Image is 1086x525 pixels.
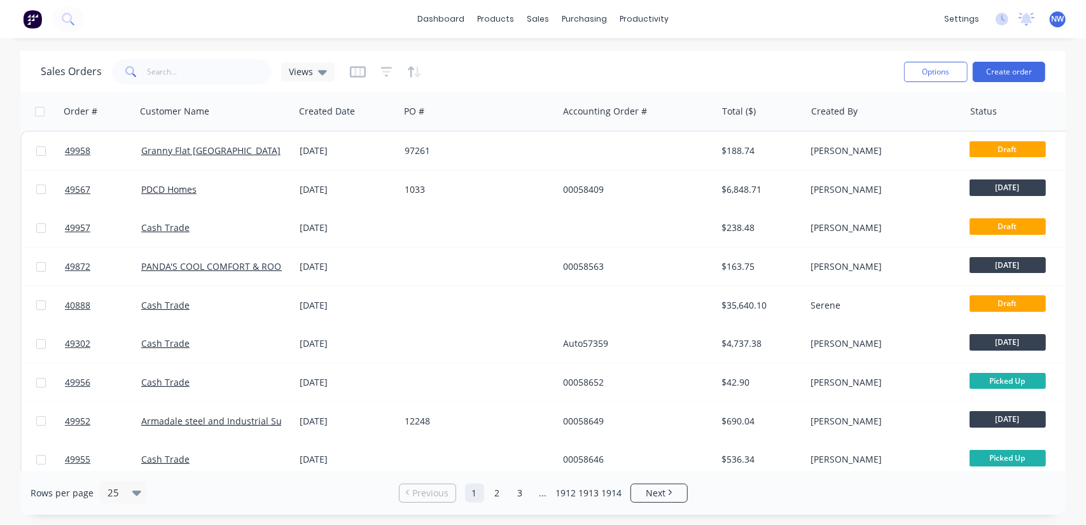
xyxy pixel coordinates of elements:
div: Created Date [299,105,355,118]
a: Jump forward [534,484,553,503]
div: [PERSON_NAME] [811,144,952,157]
span: [DATE] [970,179,1046,195]
div: $4,737.38 [722,337,797,350]
div: [PERSON_NAME] [811,453,952,466]
button: Create order [973,62,1045,82]
a: Page 1 is your current page [465,484,484,503]
div: $42.90 [722,376,797,389]
a: Armadale steel and Industrial Supplies [141,415,308,427]
button: Options [904,62,968,82]
div: Created By [811,105,858,118]
a: 49957 [65,209,141,247]
div: 00058646 [563,453,704,466]
span: Picked Up [970,450,1046,466]
span: Draft [970,218,1046,234]
div: $35,640.10 [722,299,797,312]
span: Views [289,65,313,78]
a: Page 1914 [602,484,622,503]
span: Next [646,487,665,500]
a: Granny Flat [GEOGRAPHIC_DATA] [141,144,281,157]
div: $238.48 [722,221,797,234]
div: $188.74 [722,144,797,157]
div: [PERSON_NAME] [811,415,952,428]
div: Auto57359 [563,337,704,350]
div: purchasing [555,10,613,29]
div: [PERSON_NAME] [811,376,952,389]
span: 40888 [65,299,90,312]
span: 49872 [65,260,90,273]
div: 00058563 [563,260,704,273]
div: 97261 [405,144,546,157]
a: Next page [631,487,687,500]
div: 00058649 [563,415,704,428]
div: $536.34 [722,453,797,466]
a: 49956 [65,363,141,402]
div: [DATE] [300,144,394,157]
a: Cash Trade [141,376,190,388]
div: 00058652 [563,376,704,389]
a: PANDA'S COOL COMFORT & ROOF MASTERS PTY LTD [141,260,365,272]
a: 49955 [65,440,141,479]
div: Total ($) [722,105,756,118]
div: productivity [613,10,675,29]
a: Cash Trade [141,299,190,311]
div: [DATE] [300,376,394,389]
a: Page 2 [488,484,507,503]
span: 49957 [65,221,90,234]
span: [DATE] [970,257,1046,273]
span: 49302 [65,337,90,350]
div: Customer Name [140,105,209,118]
div: $690.04 [722,415,797,428]
span: [DATE] [970,411,1046,427]
span: 49955 [65,453,90,466]
div: $163.75 [722,260,797,273]
div: [DATE] [300,453,394,466]
div: Order # [64,105,97,118]
span: 49952 [65,415,90,428]
span: Draft [970,141,1046,157]
div: Status [970,105,997,118]
a: 49302 [65,325,141,363]
span: Picked Up [970,373,1046,389]
a: 49952 [65,402,141,440]
ul: Pagination [394,484,693,503]
a: 49872 [65,248,141,286]
div: Serene [811,299,952,312]
a: Page 1913 [580,484,599,503]
div: PO # [404,105,424,118]
a: PDCD Homes [141,183,197,195]
div: [DATE] [300,221,394,234]
div: [PERSON_NAME] [811,260,952,273]
div: Accounting Order # [563,105,647,118]
a: Cash Trade [141,453,190,465]
a: Page 3 [511,484,530,503]
a: Previous page [400,487,456,500]
a: dashboard [411,10,471,29]
div: 00058409 [563,183,704,196]
span: Rows per page [31,487,94,500]
a: Cash Trade [141,337,190,349]
div: [DATE] [300,415,394,428]
div: [DATE] [300,260,394,273]
div: products [471,10,520,29]
a: 49958 [65,132,141,170]
input: Search... [148,59,272,85]
a: Page 1912 [557,484,576,503]
div: settings [938,10,985,29]
div: 12248 [405,415,546,428]
span: 49956 [65,376,90,389]
div: [PERSON_NAME] [811,337,952,350]
div: [PERSON_NAME] [811,183,952,196]
span: [DATE] [970,334,1046,350]
a: 49567 [65,171,141,209]
span: Draft [970,295,1046,311]
span: NW [1052,13,1064,25]
span: 49958 [65,144,90,157]
h1: Sales Orders [41,66,102,78]
div: [DATE] [300,299,394,312]
a: Cash Trade [141,221,190,234]
div: [PERSON_NAME] [811,221,952,234]
span: Previous [412,487,449,500]
div: 1033 [405,183,546,196]
a: 40888 [65,286,141,325]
